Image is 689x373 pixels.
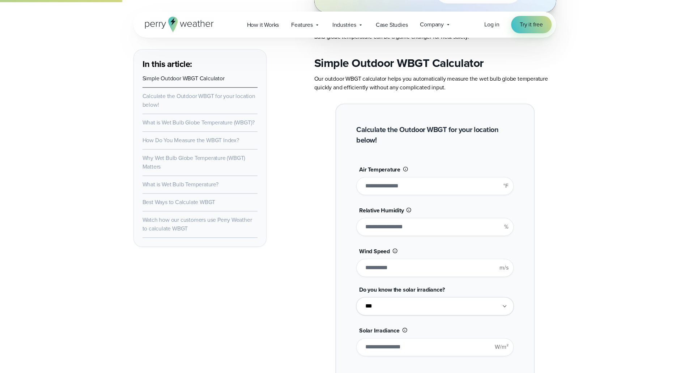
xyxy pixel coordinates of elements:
[359,247,390,255] span: Wind Speed
[143,118,255,127] a: What is Wet Bulb Globe Temperature (WBGT)?
[511,16,552,33] a: Try it free
[520,20,543,29] span: Try it free
[143,216,252,233] a: Watch how our customers use Perry Weather to calculate WBGT
[143,198,216,206] a: Best Ways to Calculate WBGT
[359,326,400,335] span: Solar Irradiance
[143,154,246,171] a: Why Wet Bulb Globe Temperature (WBGT) Matters
[143,136,239,144] a: How Do You Measure the WBGT Index?
[359,165,400,174] span: Air Temperature
[370,17,414,32] a: Case Studies
[143,74,225,82] a: Simple Outdoor WBGT Calculator
[376,21,408,29] span: Case Studies
[359,285,445,294] span: Do you know the solar irradiance?
[291,21,312,29] span: Features
[359,206,404,215] span: Relative Humidity
[314,56,556,70] h2: Simple Outdoor WBGT Calculator
[241,17,285,32] a: How it Works
[143,92,255,109] a: Calculate the Outdoor WBGT for your location below!
[484,20,499,29] a: Log in
[420,20,444,29] span: Company
[356,124,514,145] h2: Calculate the Outdoor WBGT for your location below!
[143,180,218,188] a: What is Wet Bulb Temperature?
[332,21,356,29] span: Industries
[314,75,556,92] p: Our outdoor WBGT calculator helps you automatically measure the wet bulb globe temperature quickl...
[247,21,279,29] span: How it Works
[143,58,258,70] h3: In this article:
